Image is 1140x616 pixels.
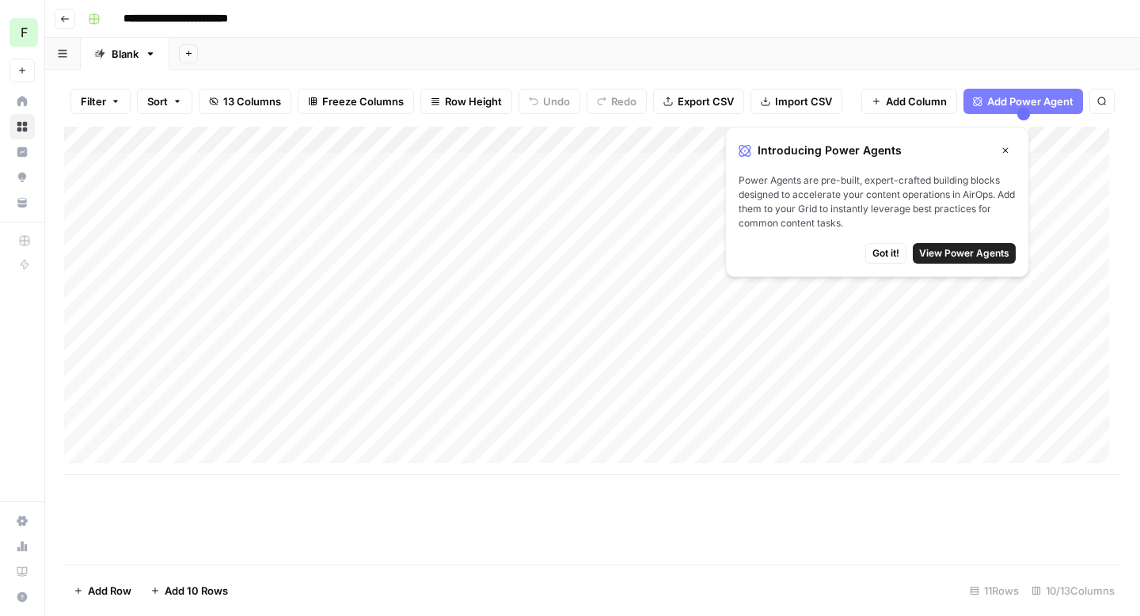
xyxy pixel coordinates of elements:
[963,89,1083,114] button: Add Power Agent
[9,559,35,584] a: Learning Hub
[9,165,35,190] a: Opportunities
[199,89,291,114] button: 13 Columns
[141,578,237,603] button: Add 10 Rows
[9,534,35,559] a: Usage
[865,243,906,264] button: Got it!
[886,93,947,109] span: Add Column
[21,23,28,42] span: F
[147,93,168,109] span: Sort
[64,578,141,603] button: Add Row
[70,89,131,114] button: Filter
[519,89,580,114] button: Undo
[913,243,1016,264] button: View Power Agents
[750,89,842,114] button: Import CSV
[81,93,106,109] span: Filter
[739,173,1016,230] span: Power Agents are pre-built, expert-crafted building blocks designed to accelerate your content op...
[987,93,1073,109] span: Add Power Agent
[9,89,35,114] a: Home
[165,583,228,599] span: Add 10 Rows
[963,578,1025,603] div: 11 Rows
[543,93,570,109] span: Undo
[9,190,35,215] a: Your Data
[775,93,832,109] span: Import CSV
[298,89,414,114] button: Freeze Columns
[1025,578,1121,603] div: 10/13 Columns
[137,89,192,114] button: Sort
[739,140,1016,161] div: Introducing Power Agents
[9,139,35,165] a: Insights
[653,89,744,114] button: Export CSV
[678,93,734,109] span: Export CSV
[81,38,169,70] a: Blank
[322,93,404,109] span: Freeze Columns
[9,114,35,139] a: Browse
[9,508,35,534] a: Settings
[9,584,35,610] button: Help + Support
[919,246,1009,260] span: View Power Agents
[9,13,35,52] button: Workspace: FREENOW
[223,93,281,109] span: 13 Columns
[611,93,636,109] span: Redo
[861,89,957,114] button: Add Column
[445,93,502,109] span: Row Height
[112,46,139,62] div: Blank
[587,89,647,114] button: Redo
[88,583,131,599] span: Add Row
[872,246,899,260] span: Got it!
[420,89,512,114] button: Row Height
